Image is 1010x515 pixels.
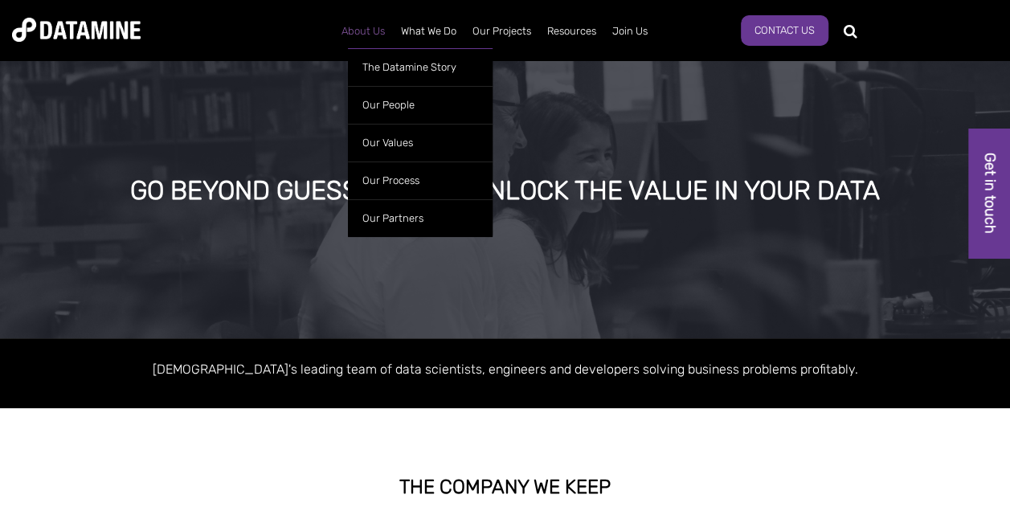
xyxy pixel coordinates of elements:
[333,10,393,52] a: About Us
[539,10,604,52] a: Resources
[47,358,963,380] p: [DEMOGRAPHIC_DATA]'s leading team of data scientists, engineers and developers solving business p...
[399,476,611,498] strong: THE COMPANY WE KEEP
[348,124,493,161] a: Our Values
[121,177,888,206] div: GO BEYOND GUESSWORK TO UNLOCK THE VALUE IN YOUR DATA
[969,129,1010,258] a: Get in touch
[741,15,828,46] a: Contact Us
[348,48,493,86] a: The Datamine Story
[12,18,141,42] img: Datamine
[348,161,493,199] a: Our Process
[464,10,539,52] a: Our Projects
[604,10,656,52] a: Join Us
[393,10,464,52] a: What We Do
[348,199,493,237] a: Our Partners
[348,86,493,124] a: Our People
